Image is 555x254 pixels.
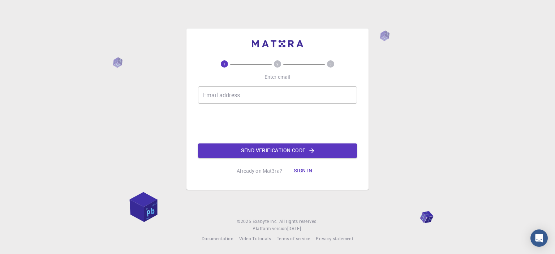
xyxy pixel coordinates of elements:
[288,164,318,178] button: Sign in
[276,61,279,66] text: 2
[287,225,302,232] a: [DATE].
[530,229,548,247] div: Open Intercom Messenger
[277,236,310,241] span: Terms of service
[287,225,302,231] span: [DATE] .
[223,61,225,66] text: 1
[253,218,278,224] span: Exabyte Inc.
[264,73,291,81] p: Enter email
[316,236,353,241] span: Privacy statement
[279,218,318,225] span: All rights reserved.
[198,143,357,158] button: Send verification code
[330,61,332,66] text: 3
[237,218,252,225] span: © 2025
[277,235,310,242] a: Terms of service
[316,235,353,242] a: Privacy statement
[237,167,282,175] p: Already on Mat3ra?
[223,109,332,138] iframe: reCAPTCHA
[253,218,278,225] a: Exabyte Inc.
[202,236,233,241] span: Documentation
[253,225,287,232] span: Platform version
[239,236,271,241] span: Video Tutorials
[202,235,233,242] a: Documentation
[239,235,271,242] a: Video Tutorials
